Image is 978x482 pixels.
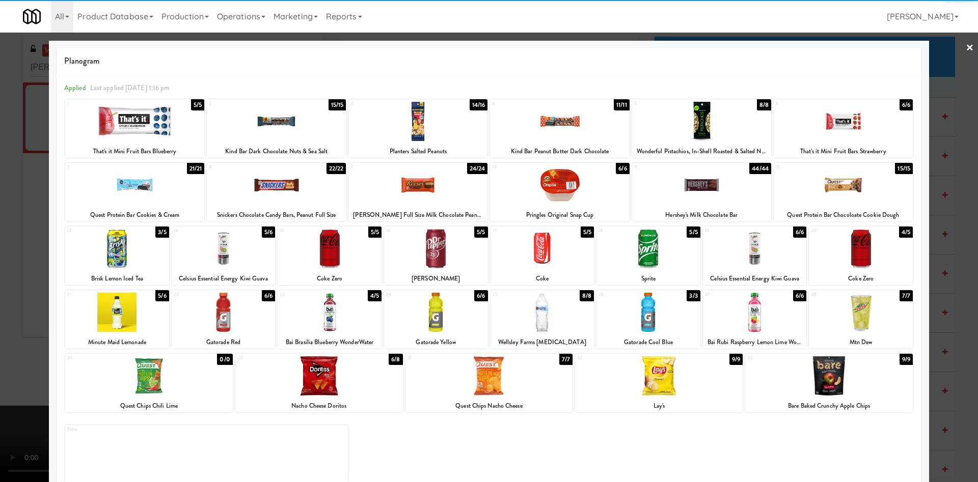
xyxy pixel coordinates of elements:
div: 5/5 [191,99,204,110]
div: 329/9Lay's [575,354,743,412]
span: Last applied [DATE] 1:16 pm [90,83,170,93]
div: 23 [280,290,330,299]
div: 58/8Wonderful Pistachios, In-Shell Roasted & Salted Nuts [632,99,771,158]
div: Nacho Cheese Doritos [237,400,401,412]
div: Pringles Original Snap Cup [490,209,629,221]
div: Lay's [575,400,743,412]
div: 21 [67,290,117,299]
div: 6/6 [616,163,629,174]
img: Micromart [23,8,41,25]
div: 27 [705,290,755,299]
div: 145/6Celsius Essential Energy Kiwi Guava [172,226,276,285]
div: 314/16Planters Salted Peanuts [348,99,487,158]
div: 258/8Wellsley Farms [MEDICAL_DATA] [491,290,594,349]
div: Pringles Original Snap Cup [492,209,628,221]
div: 317/7Quest Chips Nacho Cheese [405,354,573,412]
div: 4 [492,99,560,108]
div: Quest Protein Bar Chocoloate Cookie Dough [775,209,911,221]
div: Gatorade Red [173,336,274,349]
div: Coke [491,272,594,285]
div: 6/6 [474,290,487,301]
div: 22 [174,290,224,299]
div: Coke Zero [278,272,382,285]
div: 7/7 [559,354,573,365]
div: 17 [493,226,542,235]
div: Wellsley Farms [MEDICAL_DATA] [492,336,593,349]
div: Bai Rubi Raspberry Lemon Lime WonderWater [704,336,805,349]
div: Lay's [577,400,741,412]
div: 5/5 [368,226,382,238]
div: Hershey's Milk Chocolate Bar [632,209,771,221]
div: Sprite [596,272,700,285]
div: Celsius Essential Energy Kiwi Guava [172,272,276,285]
div: 24/24 [467,163,488,174]
div: Kind Bar Dark Chocolate Nuts & Sea Salt [207,145,346,158]
div: Coke [492,272,593,285]
div: 234/5Bai Brasilia Blueberry WonderWater [278,290,382,349]
div: 21/21 [187,163,205,174]
div: Wellsley Farms [MEDICAL_DATA] [491,336,594,349]
div: 6/8 [389,354,402,365]
div: Quest Chips Chili Lime [67,400,231,412]
div: 175/5Coke [491,226,594,285]
div: Sprite [598,272,699,285]
div: 339/9Bare Baked Crunchy Apple Chips [745,354,913,412]
div: Quest Protein Bar Cookies & Cream [67,209,203,221]
div: 7/7 [900,290,913,301]
div: 5/6 [155,290,169,301]
div: Quest Chips Nacho Cheese [405,400,573,412]
span: Applied [64,83,86,93]
div: 10 [492,163,560,172]
div: Coke Zero [810,272,911,285]
div: Snickers Chocolate Candy Bars, Peanut Full Size [208,209,344,221]
div: 5 [634,99,702,108]
div: Kind Bar Peanut Butter Dark Chocolate [490,145,629,158]
div: That's it Mini Fruit Bars Strawberry [774,145,913,158]
div: 290/0Quest Chips Chili Lime [65,354,233,412]
div: Bai Brasilia Blueberry WonderWater [278,336,382,349]
div: 276/6Bai Rubi Raspberry Lemon Lime WonderWater [703,290,807,349]
div: Wonderful Pistachios, In-Shell Roasted & Salted Nuts [632,145,771,158]
div: Mtn Dew [809,336,913,349]
div: 16 [386,226,436,235]
div: Quest Protein Bar Chocoloate Cookie Dough [774,209,913,221]
div: 9 [350,163,418,172]
div: 19 [705,226,755,235]
div: 2 [209,99,277,108]
div: 1 [67,99,135,108]
div: Minute Maid Lemonade [67,336,168,349]
div: 14/16 [470,99,488,110]
div: 721/21Quest Protein Bar Cookies & Cream [65,163,204,221]
div: 246/6Gatorade Yellow [384,290,488,349]
div: 3 [350,99,418,108]
span: Planogram [64,53,914,69]
div: 11/11 [614,99,630,110]
div: 26 [599,290,648,299]
div: 411/11Kind Bar Peanut Butter Dark Chocolate [490,99,629,158]
div: Nacho Cheese Doritos [235,400,403,412]
div: 6/6 [793,226,806,238]
div: 263/3Gatorade Cool Blue [596,290,700,349]
div: 15/15 [895,163,913,174]
div: 106/6Pringles Original Snap Cup [490,163,629,221]
div: 32 [577,354,659,362]
div: 15/5That's it Mini Fruit Bars Blueberry [65,99,204,158]
div: 9/9 [729,354,743,365]
div: Celsius Essential Energy Kiwi Guava [173,272,274,285]
div: 30 [237,354,319,362]
div: That's it Mini Fruit Bars Blueberry [65,145,204,158]
div: 226/6Gatorade Red [172,290,276,349]
div: 5/5 [474,226,487,238]
div: 287/7Mtn Dew [809,290,913,349]
div: 822/22Snickers Chocolate Candy Bars, Peanut Full Size [207,163,346,221]
div: 6/6 [900,99,913,110]
div: 18 [599,226,648,235]
div: 3/3 [687,290,700,301]
div: Planters Salted Peanuts [348,145,487,158]
div: 13 [67,226,117,235]
div: 14 [174,226,224,235]
div: Quest Protein Bar Cookies & Cream [65,209,204,221]
div: 7 [67,163,135,172]
div: Coke Zero [279,272,380,285]
div: 66/6That's it Mini Fruit Bars Strawberry [774,99,913,158]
